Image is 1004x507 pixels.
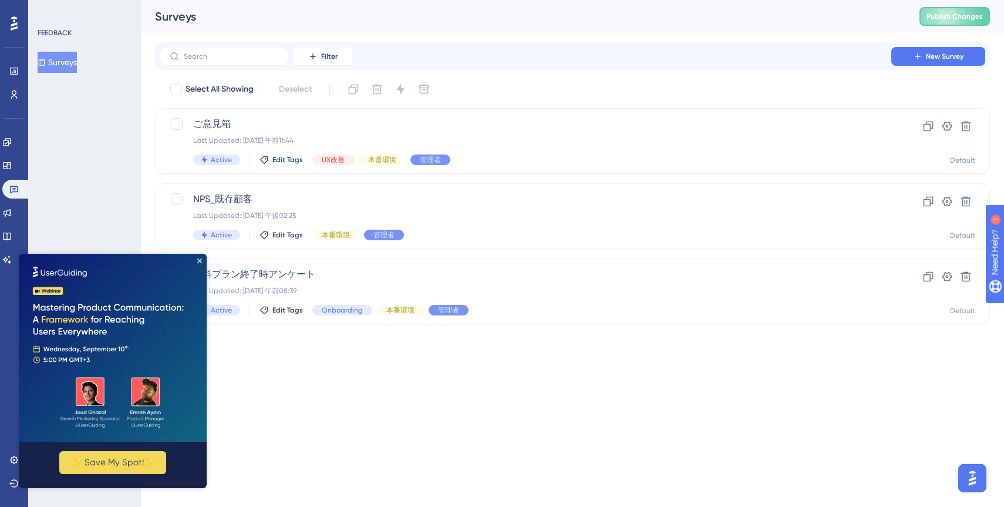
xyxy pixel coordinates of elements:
button: ✨ Save My Spot!✨ [41,197,147,220]
span: 管理者 [420,155,441,164]
span: Active [211,155,232,164]
button: Surveys [38,52,77,73]
span: 無料プラン終了時アンケート [193,267,858,281]
div: Last Updated: [DATE] 午後02:25 [193,211,858,220]
button: New Survey [891,47,985,66]
button: Edit Tags [260,305,303,315]
span: ご意見箱 [193,117,858,131]
span: 本番環境 [322,230,350,240]
button: Edit Tags [260,155,303,164]
span: Select All Showing [186,82,254,96]
div: Default [950,306,975,315]
span: Active [211,230,232,240]
div: Last Updated: [DATE] 午前11:44 [193,136,858,145]
span: 本番環境 [368,155,396,164]
span: Filter [321,52,338,61]
div: Surveys [155,8,890,25]
div: 1 [82,6,85,15]
span: Edit Tags [272,305,303,315]
span: UX改善 [322,155,345,164]
span: 管理者 [438,305,459,315]
span: 管理者 [373,230,395,240]
span: New Survey [926,52,963,61]
span: Edit Tags [272,230,303,240]
span: Publish Changes [926,12,983,21]
span: Onboarding [322,305,363,315]
span: NPS_既存顧客 [193,192,858,206]
span: Deselect [279,82,312,96]
iframe: UserGuiding AI Assistant Launcher [955,461,990,496]
input: Search [184,52,279,61]
div: Default [950,231,975,240]
div: Last Updated: [DATE] 午前08:39 [193,286,858,296]
div: FEEDBACK [38,28,72,38]
button: Edit Tags [260,230,303,240]
button: Filter [294,47,352,66]
span: Edit Tags [272,155,303,164]
div: Close Preview [178,5,183,9]
span: Need Help? [28,3,73,17]
span: 本番環境 [386,305,415,315]
div: Default [950,156,975,165]
span: Active [211,305,232,315]
button: Publish Changes [919,7,990,26]
button: Deselect [268,79,322,100]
